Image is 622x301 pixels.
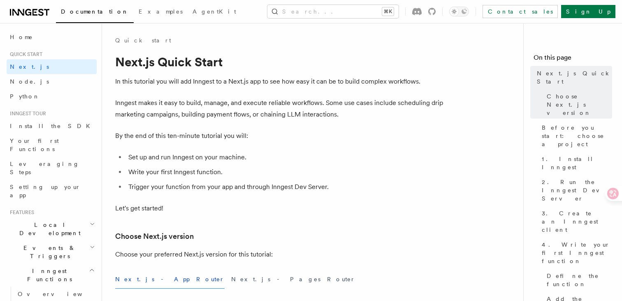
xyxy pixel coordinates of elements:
[10,33,33,41] span: Home
[10,63,49,70] span: Next.js
[543,89,612,120] a: Choose Next.js version
[538,206,612,237] a: 3. Create an Inngest client
[538,120,612,152] a: Before you start: choose a project
[115,130,444,142] p: By the end of this ten-minute tutorial you will:
[139,8,183,15] span: Examples
[542,209,612,234] span: 3. Create an Inngest client
[538,237,612,268] a: 4. Write your first Inngest function
[7,110,46,117] span: Inngest tour
[10,78,49,85] span: Node.js
[126,166,444,178] li: Write your first Inngest function.
[382,7,394,16] kbd: ⌘K
[126,152,444,163] li: Set up and run Inngest on your machine.
[126,181,444,193] li: Trigger your function from your app and through Inngest Dev Server.
[537,69,612,86] span: Next.js Quick Start
[561,5,615,18] a: Sign Up
[534,66,612,89] a: Next.js Quick Start
[7,209,34,216] span: Features
[7,156,97,180] a: Leveraging Steps
[449,7,469,16] button: Toggle dark mode
[7,133,97,156] a: Your first Functions
[542,155,612,171] span: 1. Install Inngest
[542,240,612,265] span: 4. Write your first Inngest function
[542,124,612,148] span: Before you start: choose a project
[188,2,241,22] a: AgentKit
[534,53,612,66] h4: On this page
[115,76,444,87] p: In this tutorial you will add Inngest to a Next.js app to see how easy it can be to build complex...
[547,272,612,288] span: Define the function
[7,89,97,104] a: Python
[7,244,90,260] span: Events & Triggers
[115,270,225,289] button: Next.js - App Router
[115,231,194,242] a: Choose Next.js version
[115,203,444,214] p: Let's get started!
[7,221,90,237] span: Local Development
[193,8,236,15] span: AgentKit
[10,123,95,129] span: Install the SDK
[547,92,612,117] span: Choose Next.js version
[18,291,102,297] span: Overview
[231,270,355,289] button: Next.js - Pages Router
[10,138,59,152] span: Your first Functions
[542,178,612,203] span: 2. Run the Inngest Dev Server
[10,93,40,100] span: Python
[115,97,444,120] p: Inngest makes it easy to build, manage, and execute reliable workflows. Some use cases include sc...
[115,54,444,69] h1: Next.js Quick Start
[538,152,612,175] a: 1. Install Inngest
[7,30,97,44] a: Home
[7,51,42,58] span: Quick start
[56,2,134,23] a: Documentation
[538,175,612,206] a: 2. Run the Inngest Dev Server
[7,180,97,203] a: Setting up your app
[134,2,188,22] a: Examples
[7,267,89,283] span: Inngest Functions
[543,268,612,292] a: Define the function
[7,119,97,133] a: Install the SDK
[10,161,79,175] span: Leveraging Steps
[115,249,444,260] p: Choose your preferred Next.js version for this tutorial:
[7,264,97,287] button: Inngest Functions
[61,8,129,15] span: Documentation
[10,184,81,198] span: Setting up your app
[267,5,399,18] button: Search...⌘K
[7,59,97,74] a: Next.js
[7,240,97,264] button: Events & Triggers
[7,217,97,240] button: Local Development
[7,74,97,89] a: Node.js
[483,5,558,18] a: Contact sales
[115,36,171,44] a: Quick start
